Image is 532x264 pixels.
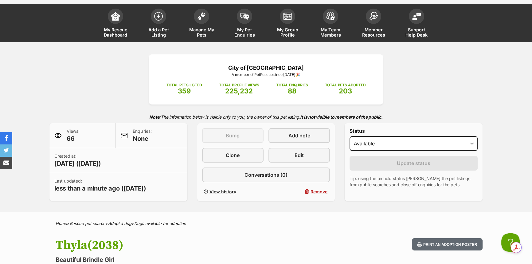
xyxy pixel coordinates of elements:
p: Enquiries: [133,128,151,143]
p: Views: [67,128,80,143]
a: Rescue pet search [70,221,105,226]
span: View history [209,188,236,195]
a: Adopt a dog [108,221,131,226]
a: Home [56,221,67,226]
button: Remove [268,187,330,196]
button: Print an adoption poster [412,238,483,251]
a: Support Help Desk [395,6,438,42]
p: Created at: [54,153,101,168]
a: Dogs available for adoption [134,221,186,226]
h1: Thyla(2038) [56,238,315,252]
span: Clone [226,152,240,159]
a: Add a Pet Listing [137,6,180,42]
p: The information below is visible only to you, the owner of this pet listing. [49,111,483,123]
span: Conversations (0) [244,171,288,179]
p: Beautiful Brindle Girl [56,255,315,264]
a: Conversations (0) [202,167,330,182]
img: pet-enquiries-icon-7e3ad2cf08bfb03b45e93fb7055b45f3efa6380592205ae92323e6603595dc1f.svg [240,13,249,20]
span: 88 [288,87,296,95]
p: Last updated: [54,178,146,193]
span: 359 [178,87,191,95]
span: My Group Profile [274,27,301,37]
img: help-desk-icon-fdf02630f3aa405de69fd3d07c3f3aa587a6932b1a1747fa1d2bba05be0121f9.svg [412,13,421,20]
a: View history [202,187,264,196]
span: Remove [311,188,327,195]
p: Tip: using the on hold status [PERSON_NAME] the pet listings from public searches and close off e... [350,175,478,188]
img: member-resources-icon-8e73f808a243e03378d46382f2149f9095a855e16c252ad45f914b54edf8863c.svg [369,12,378,20]
a: Edit [268,148,330,163]
span: My Team Members [317,27,344,37]
span: My Rescue Dashboard [102,27,129,37]
span: Bump [226,132,240,139]
div: > > > [40,221,492,226]
p: TOTAL PROFILE VIEWS [219,82,259,88]
span: 66 [67,134,80,143]
a: Clone [202,148,264,163]
a: My Pet Enquiries [223,6,266,42]
p: TOTAL PETS LISTED [166,82,202,88]
strong: It is not visible to members of the public. [300,114,383,120]
a: My Group Profile [266,6,309,42]
iframe: Help Scout Beacon - Open [501,233,520,252]
a: My Team Members [309,6,352,42]
span: Add a Pet Listing [145,27,172,37]
img: manage-my-pets-icon-02211641906a0b7f246fdf0571729dbe1e7629f14944591b6c1af311fb30b64b.svg [197,12,206,20]
span: Edit [295,152,304,159]
a: Manage My Pets [180,6,223,42]
span: less than a minute ago ([DATE]) [54,184,146,193]
span: Update status [397,160,430,167]
a: Add note [268,128,330,143]
span: 225,232 [225,87,253,95]
img: group-profile-icon-3fa3cf56718a62981997c0bc7e787c4b2cf8bcc04b72c1350f741eb67cf2f40e.svg [283,13,292,20]
a: Member Resources [352,6,395,42]
span: [DATE] ([DATE]) [54,159,101,168]
img: add-pet-listing-icon-0afa8454b4691262ce3f59096e99ab1cd57d4a30225e0717b998d2c9b9846f56.svg [154,12,163,21]
span: My Pet Enquiries [231,27,258,37]
span: Add note [288,132,310,139]
span: Support Help Desk [403,27,430,37]
button: Bump [202,128,264,143]
span: Manage My Pets [188,27,215,37]
strong: Note: [149,114,161,120]
a: My Rescue Dashboard [94,6,137,42]
span: Member Resources [360,27,387,37]
p: TOTAL PETS ADOPTED [325,82,366,88]
p: TOTAL ENQUIRIES [276,82,308,88]
p: A member of PetRescue since [DATE] 🎉 [158,72,374,77]
label: Status [350,128,478,134]
span: None [133,134,151,143]
span: 203 [338,87,352,95]
img: team-members-icon-5396bd8760b3fe7c0b43da4ab00e1e3bb1a5d9ba89233759b79545d2d3fc5d0d.svg [326,12,335,20]
button: Update status [350,156,478,171]
p: City of [GEOGRAPHIC_DATA] [158,64,374,72]
img: dashboard-icon-eb2f2d2d3e046f16d808141f083e7271f6b2e854fb5c12c21221c1fb7104beca.svg [111,12,120,21]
